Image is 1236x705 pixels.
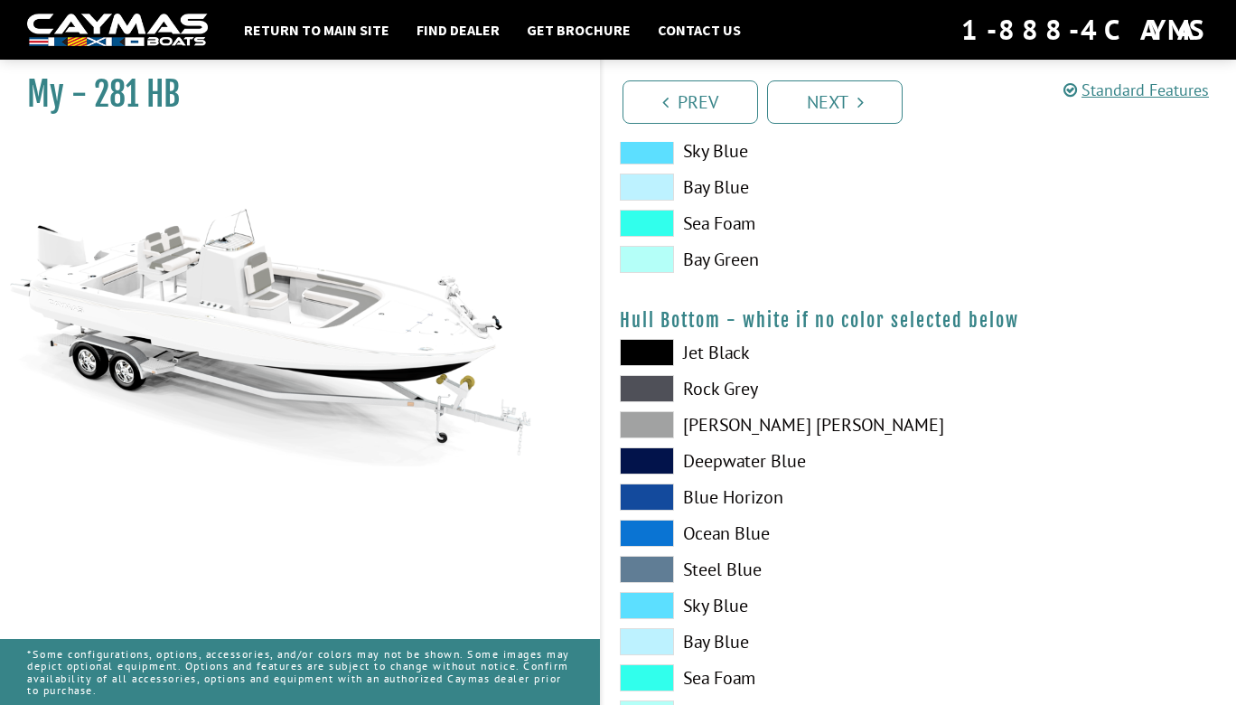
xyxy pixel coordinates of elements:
[623,80,758,124] a: Prev
[27,639,573,705] p: *Some configurations, options, accessories, and/or colors may not be shown. Some images may depic...
[620,628,901,655] label: Bay Blue
[620,484,901,511] label: Blue Horizon
[618,78,1236,124] ul: Pagination
[620,246,901,273] label: Bay Green
[961,10,1209,50] div: 1-888-4CAYMAS
[620,375,901,402] label: Rock Grey
[620,137,901,164] label: Sky Blue
[620,520,901,547] label: Ocean Blue
[620,210,901,237] label: Sea Foam
[620,309,1218,332] h4: Hull Bottom - white if no color selected below
[620,411,901,438] label: [PERSON_NAME] [PERSON_NAME]
[235,18,398,42] a: Return to main site
[407,18,509,42] a: Find Dealer
[620,556,901,583] label: Steel Blue
[620,339,901,366] label: Jet Black
[620,592,901,619] label: Sky Blue
[27,14,208,47] img: white-logo-c9c8dbefe5ff5ceceb0f0178aa75bf4bb51f6bca0971e226c86eb53dfe498488.png
[649,18,750,42] a: Contact Us
[620,664,901,691] label: Sea Foam
[1063,80,1209,100] a: Standard Features
[27,74,555,115] h1: My - 281 HB
[767,80,903,124] a: Next
[518,18,640,42] a: Get Brochure
[620,447,901,475] label: Deepwater Blue
[620,174,901,201] label: Bay Blue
